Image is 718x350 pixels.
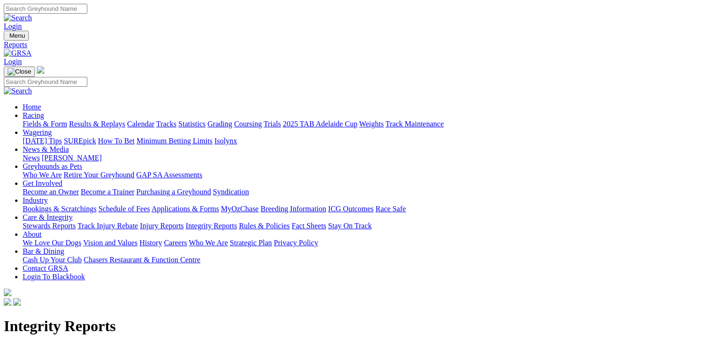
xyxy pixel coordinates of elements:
[139,239,162,247] a: History
[214,137,237,145] a: Isolynx
[23,205,714,213] div: Industry
[189,239,228,247] a: Who We Are
[386,120,444,128] a: Track Maintenance
[23,128,52,136] a: Wagering
[23,196,48,204] a: Industry
[4,49,32,58] img: GRSA
[186,222,237,230] a: Integrity Reports
[152,205,219,213] a: Applications & Forms
[83,239,137,247] a: Vision and Values
[136,188,211,196] a: Purchasing a Greyhound
[283,120,357,128] a: 2025 TAB Adelaide Cup
[136,137,212,145] a: Minimum Betting Limits
[292,222,326,230] a: Fact Sheets
[4,298,11,306] img: facebook.svg
[4,31,29,41] button: Toggle navigation
[23,179,62,187] a: Get Involved
[375,205,405,213] a: Race Safe
[77,222,138,230] a: Track Injury Rebate
[23,120,67,128] a: Fields & Form
[69,120,125,128] a: Results & Replays
[98,205,150,213] a: Schedule of Fees
[328,222,372,230] a: Stay On Track
[23,213,73,221] a: Care & Integrity
[4,77,87,87] input: Search
[261,205,326,213] a: Breeding Information
[359,120,384,128] a: Weights
[164,239,187,247] a: Careers
[156,120,177,128] a: Tracks
[23,188,79,196] a: Become an Owner
[263,120,281,128] a: Trials
[136,171,203,179] a: GAP SA Assessments
[239,222,290,230] a: Rules & Policies
[4,67,35,77] button: Toggle navigation
[23,264,68,272] a: Contact GRSA
[178,120,206,128] a: Statistics
[23,171,62,179] a: Who We Are
[127,120,154,128] a: Calendar
[23,154,40,162] a: News
[9,32,25,39] span: Menu
[274,239,318,247] a: Privacy Policy
[23,154,714,162] div: News & Media
[98,137,135,145] a: How To Bet
[4,22,22,30] a: Login
[13,298,21,306] img: twitter.svg
[23,120,714,128] div: Racing
[221,205,259,213] a: MyOzChase
[23,222,714,230] div: Care & Integrity
[84,256,200,264] a: Chasers Restaurant & Function Centre
[23,171,714,179] div: Greyhounds as Pets
[23,162,82,170] a: Greyhounds as Pets
[23,230,42,238] a: About
[64,171,135,179] a: Retire Your Greyhound
[4,14,32,22] img: Search
[23,222,76,230] a: Stewards Reports
[23,205,96,213] a: Bookings & Scratchings
[23,111,44,119] a: Racing
[23,145,69,153] a: News & Media
[4,41,714,49] a: Reports
[4,317,714,335] h1: Integrity Reports
[234,120,262,128] a: Coursing
[23,256,82,264] a: Cash Up Your Club
[213,188,249,196] a: Syndication
[42,154,101,162] a: [PERSON_NAME]
[8,68,31,75] img: Close
[23,239,714,247] div: About
[4,289,11,296] img: logo-grsa-white.png
[4,4,87,14] input: Search
[37,66,44,74] img: logo-grsa-white.png
[23,247,64,255] a: Bar & Dining
[4,58,22,66] a: Login
[140,222,184,230] a: Injury Reports
[230,239,272,247] a: Strategic Plan
[81,188,135,196] a: Become a Trainer
[208,120,232,128] a: Grading
[4,87,32,95] img: Search
[23,103,41,111] a: Home
[23,273,85,281] a: Login To Blackbook
[23,188,714,196] div: Get Involved
[328,205,373,213] a: ICG Outcomes
[23,137,62,145] a: [DATE] Tips
[64,137,96,145] a: SUREpick
[23,256,714,264] div: Bar & Dining
[23,137,714,145] div: Wagering
[23,239,81,247] a: We Love Our Dogs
